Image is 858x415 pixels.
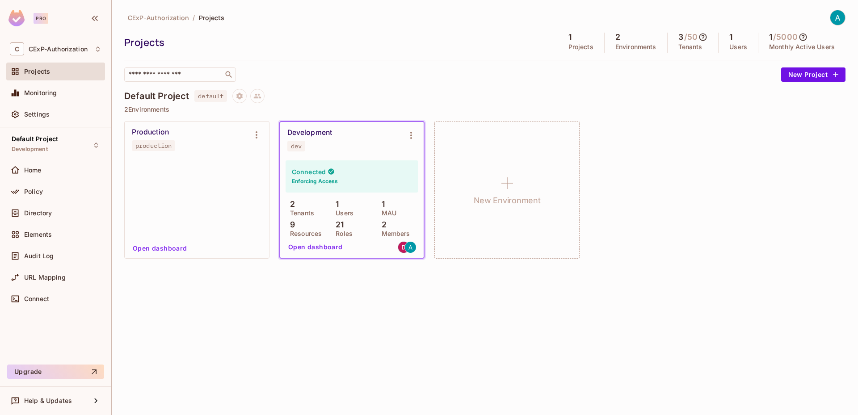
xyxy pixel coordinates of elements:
[129,241,191,256] button: Open dashboard
[124,106,845,113] p: 2 Environments
[24,295,49,302] span: Connect
[248,126,265,144] button: Environment settings
[286,200,295,209] p: 2
[684,33,698,42] h5: / 50
[678,43,702,50] p: Tenants
[124,36,553,49] div: Projects
[24,188,43,195] span: Policy
[568,43,593,50] p: Projects
[24,89,57,96] span: Monitoring
[830,10,845,25] img: Authorization CExP
[24,167,42,174] span: Home
[24,274,66,281] span: URL Mapping
[8,10,25,26] img: SReyMgAAAABJRU5ErkJggg==
[286,210,314,217] p: Tenants
[24,252,54,260] span: Audit Log
[34,13,48,24] div: Pro
[377,230,410,237] p: Members
[128,13,189,22] span: CExP-Authorization
[405,242,416,253] img: cexp.authorization@gmail.com
[199,13,225,22] span: Projects
[615,43,656,50] p: Environments
[402,126,420,144] button: Environment settings
[377,220,387,229] p: 2
[678,33,683,42] h5: 3
[769,43,835,50] p: Monthly Active Users
[286,230,322,237] p: Resources
[12,135,58,143] span: Default Project
[232,93,247,102] span: Project settings
[124,91,189,101] h4: Default Project
[193,13,195,22] li: /
[194,90,227,102] span: default
[24,397,72,404] span: Help & Updates
[7,365,104,379] button: Upgrade
[10,42,24,55] span: C
[769,33,772,42] h5: 1
[729,33,732,42] h5: 1
[12,146,48,153] span: Development
[24,231,52,238] span: Elements
[135,142,172,149] div: production
[729,43,747,50] p: Users
[24,68,50,75] span: Projects
[615,33,620,42] h5: 2
[291,143,302,150] div: dev
[377,200,385,209] p: 1
[132,128,169,137] div: Production
[29,46,88,53] span: Workspace: CExP-Authorization
[24,111,50,118] span: Settings
[285,240,346,254] button: Open dashboard
[331,210,353,217] p: Users
[781,67,845,82] button: New Project
[287,128,332,137] div: Development
[331,230,353,237] p: Roles
[286,220,295,229] p: 9
[773,33,798,42] h5: / 5000
[398,242,409,253] img: cdung.vo@gmail.com
[292,168,326,176] h4: Connected
[377,210,396,217] p: MAU
[24,210,52,217] span: Directory
[568,33,572,42] h5: 1
[474,194,541,207] h1: New Environment
[292,177,338,185] h6: Enforcing Access
[331,200,339,209] p: 1
[331,220,344,229] p: 21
